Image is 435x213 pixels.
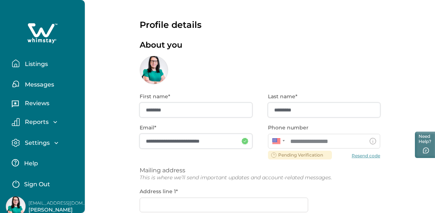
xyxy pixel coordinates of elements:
[12,77,79,91] button: Messages
[23,100,49,107] p: Reviews
[140,40,182,50] p: About you
[29,199,87,207] p: [EMAIL_ADDRESS][DOMAIN_NAME]
[268,134,287,148] div: United States: + 1
[12,176,76,191] button: Sign Out
[268,125,376,131] p: Phone number
[23,139,50,147] p: Settings
[23,118,49,126] p: Reports
[12,155,76,170] button: Help
[23,60,48,68] p: Listings
[24,181,50,188] p: Sign Out
[12,118,79,126] button: Reports
[22,160,38,167] p: Help
[12,97,79,112] button: Reviews
[12,56,79,71] button: Listings
[23,81,54,88] p: Messages
[12,139,79,147] button: Settings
